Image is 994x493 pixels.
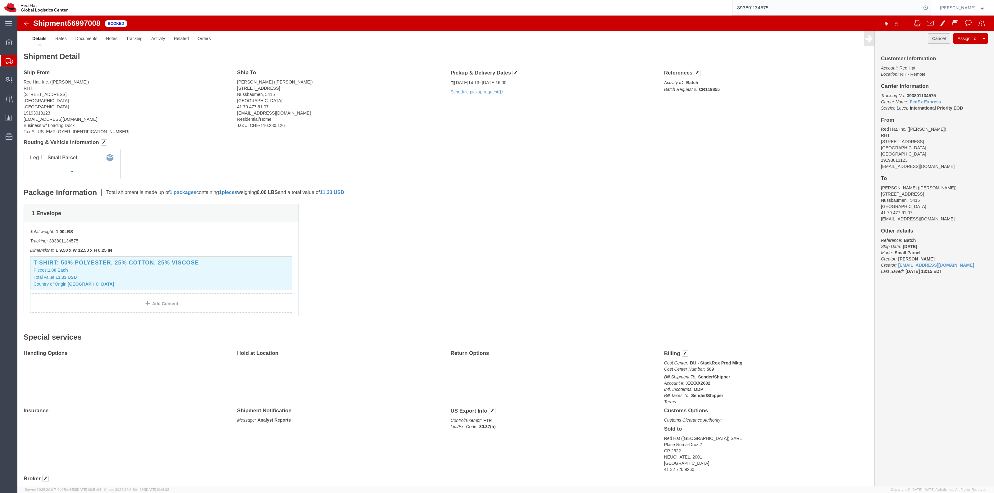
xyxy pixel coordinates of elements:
[4,3,68,12] img: logo
[940,4,975,11] span: Robert Lomax
[145,488,169,491] span: [DATE] 10:16:38
[76,488,101,491] span: [DATE] 09:51:04
[940,4,986,11] button: [PERSON_NAME]
[104,488,169,491] span: Client: 2025.20.0-8b113f4
[17,16,994,486] iframe: FS Legacy Container
[732,0,921,15] input: Search for shipment number, reference number
[25,488,101,491] span: Server: 2025.20.0-710e05ee653
[891,487,987,492] span: Copyright © [DATE]-[DATE] Agistix Inc., All Rights Reserved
